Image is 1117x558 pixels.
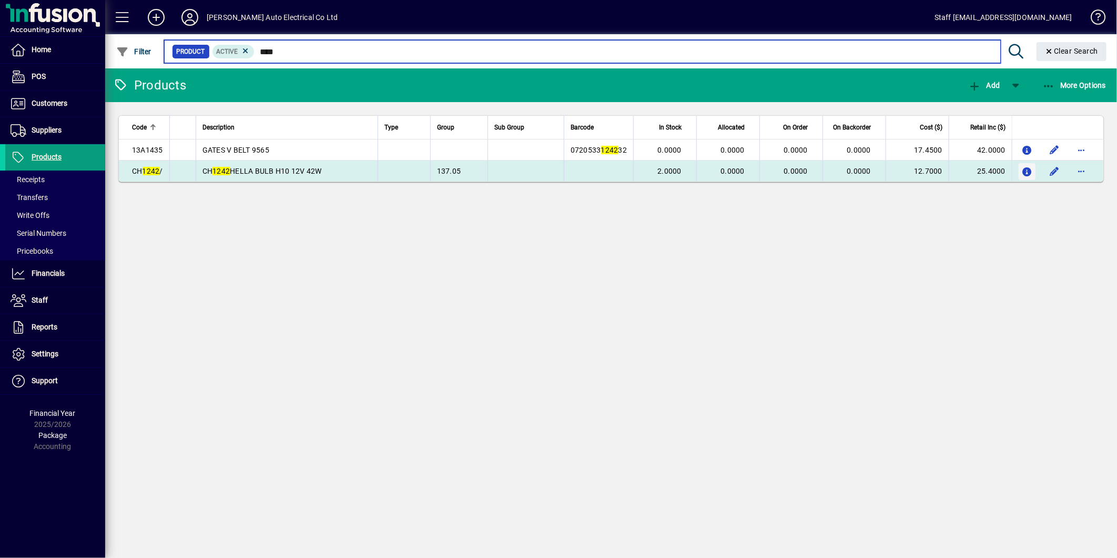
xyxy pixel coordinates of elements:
[11,247,53,255] span: Pricebooks
[5,314,105,341] a: Reports
[766,122,817,133] div: On Order
[32,45,51,54] span: Home
[202,122,371,133] div: Description
[721,146,745,154] span: 0.0000
[1045,47,1099,55] span: Clear Search
[703,122,754,133] div: Allocated
[721,167,745,175] span: 0.0000
[177,46,205,57] span: Product
[217,48,238,55] span: Active
[1040,76,1109,95] button: More Options
[202,122,235,133] span: Description
[718,122,745,133] span: Allocated
[32,99,67,107] span: Customers
[494,122,524,133] span: Sub Group
[833,122,871,133] span: On Backorder
[847,146,871,154] span: 0.0000
[847,167,871,175] span: 0.0000
[132,167,163,175] span: CH /
[132,146,163,154] span: 13A1435
[970,122,1006,133] span: Retail Inc ($)
[32,269,65,277] span: Financials
[5,206,105,224] a: Write Offs
[11,229,66,237] span: Serial Numbers
[202,167,322,175] span: CH HELLA BULB H10 12V 42W
[32,323,57,331] span: Reports
[5,171,105,188] a: Receipts
[968,81,1000,89] span: Add
[32,296,48,304] span: Staff
[1083,2,1104,36] a: Knowledge Base
[207,9,338,26] div: [PERSON_NAME] Auto Electrical Co Ltd
[30,409,76,417] span: Financial Year
[5,341,105,367] a: Settings
[139,8,173,27] button: Add
[658,167,682,175] span: 2.0000
[384,122,398,133] span: Type
[949,161,1012,182] td: 25.4000
[659,122,682,133] span: In Stock
[212,167,230,175] em: 1242
[11,193,48,202] span: Transfers
[1073,163,1090,180] button: More options
[829,122,880,133] div: On Backorder
[38,431,67,440] span: Package
[116,47,151,56] span: Filter
[494,122,557,133] div: Sub Group
[11,175,45,184] span: Receipts
[640,122,691,133] div: In Stock
[886,161,949,182] td: 12.7000
[5,261,105,287] a: Financials
[113,77,186,94] div: Products
[32,126,62,134] span: Suppliers
[143,167,160,175] em: 1242
[1046,142,1063,158] button: Edit
[966,76,1002,95] button: Add
[1037,42,1107,61] button: Clear
[437,122,482,133] div: Group
[32,153,62,161] span: Products
[32,350,58,358] span: Settings
[132,122,147,133] span: Code
[114,42,154,61] button: Filter
[32,72,46,81] span: POS
[5,188,105,206] a: Transfers
[5,368,105,394] a: Support
[1073,142,1090,158] button: More options
[32,376,58,385] span: Support
[173,8,207,27] button: Profile
[5,287,105,314] a: Staff
[949,139,1012,161] td: 42.0000
[5,224,105,242] a: Serial Numbers
[571,122,627,133] div: Barcode
[886,139,949,161] td: 17.4500
[5,242,105,260] a: Pricebooks
[1042,81,1106,89] span: More Options
[437,167,461,175] span: 137.05
[202,146,269,154] span: GATES V BELT 9565
[5,117,105,144] a: Suppliers
[384,122,424,133] div: Type
[212,45,255,58] mat-chip: Activation Status: Active
[1046,163,1063,180] button: Edit
[437,122,454,133] span: Group
[658,146,682,154] span: 0.0000
[5,91,105,117] a: Customers
[11,211,49,220] span: Write Offs
[784,167,808,175] span: 0.0000
[5,37,105,63] a: Home
[935,9,1072,26] div: Staff [EMAIL_ADDRESS][DOMAIN_NAME]
[571,146,627,154] span: 0720533 32
[601,146,618,154] em: 1242
[783,122,808,133] span: On Order
[784,146,808,154] span: 0.0000
[5,64,105,90] a: POS
[571,122,594,133] span: Barcode
[132,122,163,133] div: Code
[920,122,942,133] span: Cost ($)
